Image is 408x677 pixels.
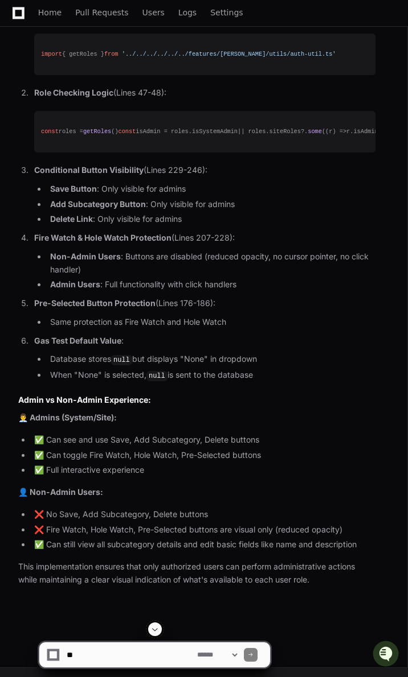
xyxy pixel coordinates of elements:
[34,298,156,308] strong: Pre-Selected Button Protection
[34,233,172,242] strong: Fire Watch & Hole Watch Protection
[308,128,322,135] span: some
[31,449,376,462] li: ✅ Can toggle Fire Watch, Hole Watch, Pre-Selected buttons
[210,9,243,16] span: Settings
[47,316,376,329] li: Same protection as Fire Watch and Hole Watch
[111,355,132,365] code: null
[50,279,100,289] strong: Admin Users
[50,184,97,193] strong: Save Button
[192,128,238,135] span: isSystemAdmin
[146,371,168,381] code: null
[18,560,376,587] p: This implementation ensures that only authorized users can perform administrative actions while m...
[329,128,332,135] span: r
[39,96,165,105] div: We're offline, but we'll be back soon!
[47,250,376,276] li: : Buttons are disabled (reduced opacity, no cursor pointer, no click handler)
[83,128,111,135] span: getRoles
[372,639,402,670] iframe: Open customer support
[47,183,376,196] li: : Only visible for admins
[75,9,128,16] span: Pull Requests
[18,412,117,422] strong: 👨‍💼 Admins (System/Site):
[47,198,376,211] li: : Only visible for admins
[41,127,369,137] div: roles = () isAdmin = roles. || roles. ?. ( r. )
[47,369,376,382] li: When "None" is selected, is sent to the database
[34,164,376,177] p: (Lines 229-246):
[38,9,62,16] span: Home
[34,297,376,310] p: (Lines 176-186):
[50,199,146,209] strong: Add Subcategory Button
[31,508,376,521] li: ❌ No Save, Add Subcategory, Delete buttons
[11,46,207,64] div: Welcome
[31,538,376,551] li: ✅ Can still view all subcategory details and edit basic fields like name and description
[34,335,376,348] p: :
[39,85,187,96] div: Start new chat
[34,165,144,175] strong: Conditional Button Visibility
[41,49,369,59] div: { getRoles }
[18,487,103,497] strong: 👤 Non-Admin Users:
[31,523,376,536] li: ❌ Fire Watch, Hole Watch, Pre-Selected buttons are visual only (reduced opacity)
[104,51,119,57] span: from
[34,86,376,100] p: (Lines 47-48):
[47,213,376,226] li: : Only visible for admins
[11,85,32,105] img: 1756235613930-3d25f9e4-fa56-45dd-b3ad-e072dfbd1548
[269,128,300,135] span: siteRoles
[325,128,346,135] span: ( ) =>
[34,88,113,97] strong: Role Checking Logic
[353,128,378,135] span: isAdmin
[31,434,376,447] li: ✅ Can see and use Save, Add Subcategory, Delete buttons
[41,51,62,57] span: import
[31,464,376,477] li: ✅ Full interactive experience
[194,88,207,102] button: Start new chat
[122,51,336,57] span: '../../../../../../features/[PERSON_NAME]/utils/auth-util.ts'
[18,394,376,406] h3: Admin vs Non-Admin Experience:
[113,119,138,128] span: Pylon
[178,9,197,16] span: Logs
[142,9,165,16] span: Users
[11,11,34,34] img: PlayerZero
[119,128,136,135] span: const
[80,119,138,128] a: Powered byPylon
[50,251,121,261] strong: Non-Admin Users
[34,336,121,345] strong: Gas Test Default Value
[34,232,376,245] p: (Lines 207-228):
[50,214,93,224] strong: Delete Link
[47,278,376,291] li: : Full functionality with click handlers
[47,353,376,366] li: Database stores but displays "None" in dropdown
[41,128,59,135] span: const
